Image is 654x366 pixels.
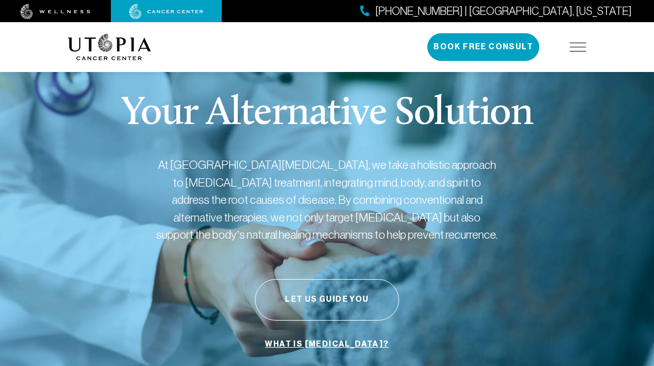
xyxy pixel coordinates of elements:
[375,3,632,19] span: [PHONE_NUMBER] | [GEOGRAPHIC_DATA], [US_STATE]
[121,94,533,134] p: Your Alternative Solution
[255,279,399,321] button: Let Us Guide You
[262,334,391,355] a: What is [MEDICAL_DATA]?
[360,3,632,19] a: [PHONE_NUMBER] | [GEOGRAPHIC_DATA], [US_STATE]
[427,33,539,61] button: Book Free Consult
[570,43,586,51] img: icon-hamburger
[21,4,90,19] img: wellness
[68,34,151,60] img: logo
[155,156,499,244] p: At [GEOGRAPHIC_DATA][MEDICAL_DATA], we take a holistic approach to [MEDICAL_DATA] treatment, inte...
[129,4,203,19] img: cancer center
